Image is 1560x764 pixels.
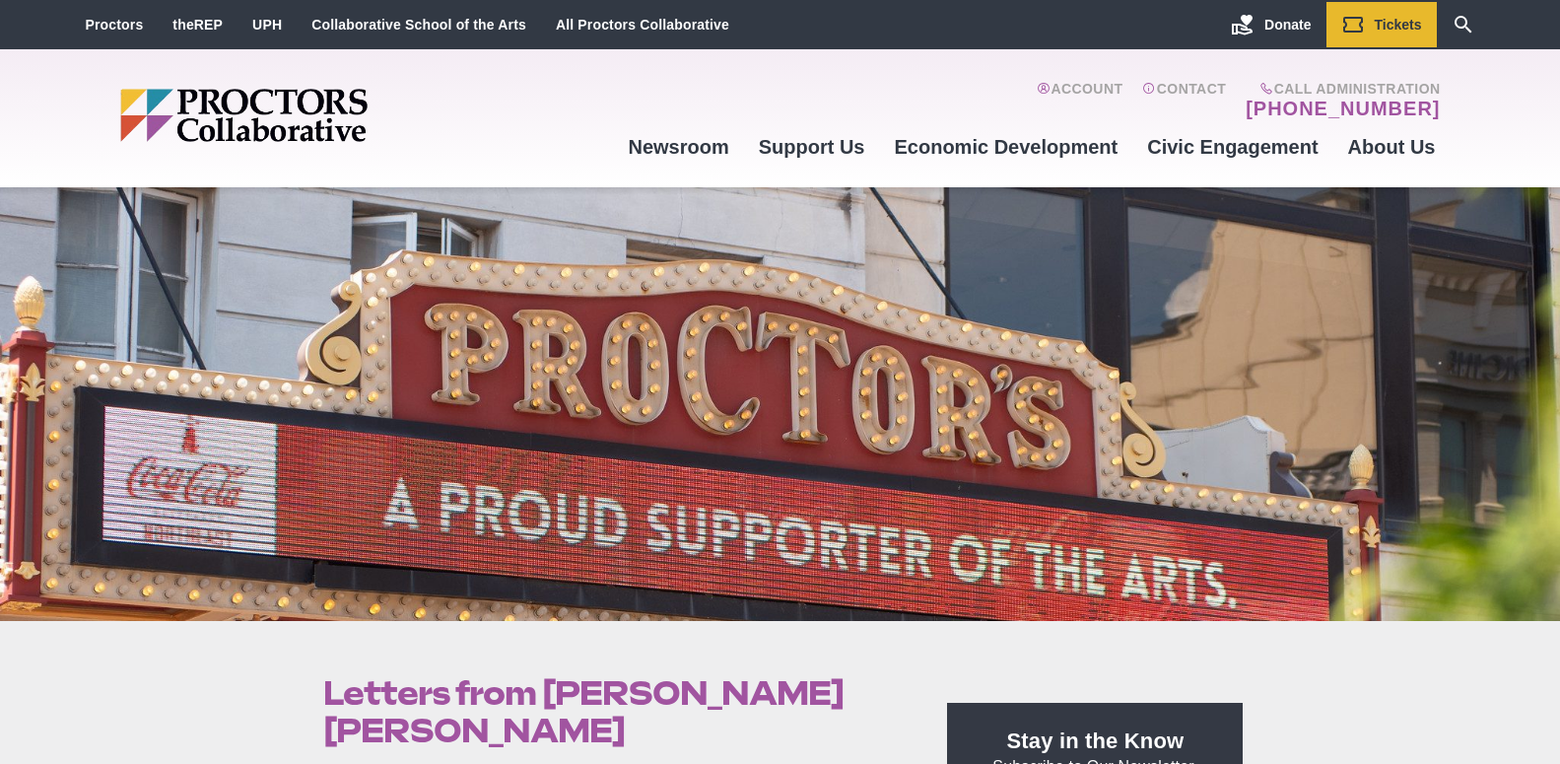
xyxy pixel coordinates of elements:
a: theREP [172,17,223,33]
span: Call Administration [1240,81,1440,97]
span: Donate [1264,17,1311,33]
a: Donate [1216,2,1325,47]
a: Newsroom [613,120,743,174]
a: Proctors [86,17,144,33]
a: About Us [1333,120,1451,174]
a: Search [1437,2,1490,47]
strong: Stay in the Know [1007,729,1185,753]
img: Proctors logo [120,89,519,142]
a: Contact [1142,81,1226,120]
a: Tickets [1326,2,1437,47]
a: Collaborative School of the Arts [311,17,526,33]
span: Tickets [1375,17,1422,33]
a: Civic Engagement [1132,120,1332,174]
a: Support Us [744,120,880,174]
a: [PHONE_NUMBER] [1246,97,1440,120]
a: Account [1037,81,1122,120]
a: All Proctors Collaborative [556,17,729,33]
a: Economic Development [880,120,1133,174]
a: UPH [252,17,282,33]
h1: Letters from [PERSON_NAME] [PERSON_NAME] [323,674,903,749]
